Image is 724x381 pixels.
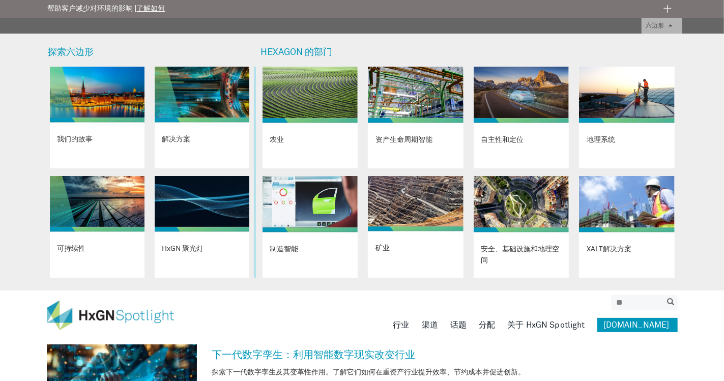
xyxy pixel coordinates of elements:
[642,18,682,34] a: 六边形
[422,321,438,329] font: 渠道
[47,4,137,12] font: 帮助客户减少对环境的影响 |
[47,301,189,330] img: HxGN 聚光灯
[479,321,495,329] font: 分配
[508,321,585,329] font: 关于 HxGN Spotlight
[646,23,664,29] font: 六边形
[508,318,585,332] a: 关于 HxGN Spotlight
[393,321,410,329] font: 行业
[212,350,416,360] font: 下一代数字孪生：利用智能数字现实改变行业
[663,5,672,13] font: 十
[603,321,670,329] font: [DOMAIN_NAME]
[450,321,467,329] font: 话题
[261,48,333,57] font: HEXAGON 的部门
[48,48,94,57] font: 探索六边形
[212,368,526,376] font: 探索下一代数字孪生及其变革性作用。了解它们如何在重资产行业提升效率、节约成本并促进创新。
[212,347,416,363] a: 下一代数字孪生：利用智能数字现实改变行业
[597,318,678,332] a: [DOMAIN_NAME]
[137,4,165,12] a: 了解如何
